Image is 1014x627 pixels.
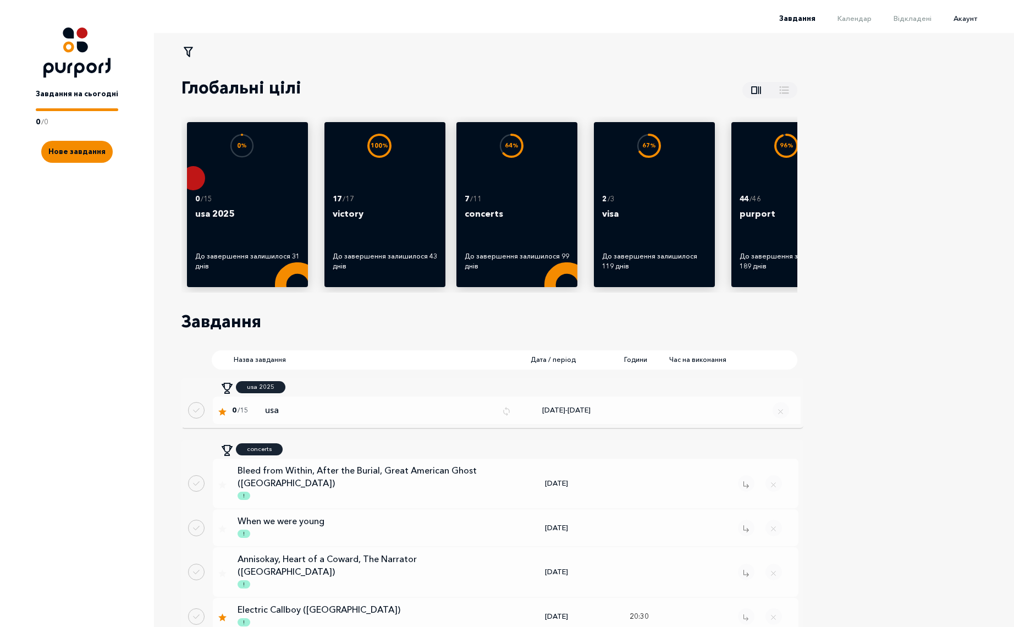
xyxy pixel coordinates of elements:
[740,251,844,271] div: До завершення залишилося 189 днів
[333,251,437,271] div: До завершення залишилося 43 днів
[502,522,611,533] div: [DATE]
[237,142,247,149] text: 0 %
[738,475,754,492] button: Remove task
[738,608,754,625] button: Remove task
[260,404,511,417] a: usaRepeat icon
[740,194,748,205] p: 44
[779,14,815,23] span: Завдання
[765,608,782,625] button: Close popup
[669,355,726,365] span: Час на виконання
[236,443,283,455] a: concerts
[765,564,782,580] button: Close popup
[602,194,607,205] p: 2
[188,520,205,536] button: Done task
[511,405,621,416] div: [DATE] - [DATE]
[757,14,815,23] a: Завдання
[48,147,106,156] span: Нове завдання
[465,207,569,234] p: concerts
[333,194,341,205] p: 17
[837,14,872,23] span: Календар
[44,117,48,128] p: 0
[232,405,236,415] span: 0
[36,89,118,100] p: Завдання на сьогодні
[238,405,248,415] span: / 15
[238,603,485,615] p: Electric Callboy ([GEOGRAPHIC_DATA])
[227,553,502,591] a: Annisokay, Heart of a Coward, The Narrator ([GEOGRAPHIC_DATA])!
[234,355,498,365] span: Назва завдання
[780,142,793,149] text: 96 %
[602,251,707,271] div: До завершення залишилося 119 днів
[502,478,611,489] div: [DATE]
[531,355,586,365] span: Дата / період
[740,207,844,234] p: purport
[738,520,754,536] button: Remove task
[502,611,611,622] div: [DATE]
[815,14,872,23] a: Календар
[602,207,707,234] p: visa
[894,14,932,23] span: Відкладені
[181,309,261,334] p: Завдання
[243,581,245,588] p: !
[247,444,272,454] p: concerts
[265,404,493,417] p: usa
[333,207,437,234] p: victory
[188,475,205,492] button: Done task
[954,14,977,23] span: Акаунт
[465,130,569,277] a: 64%7 /11concertsДо завершення залишилося 99 днів
[201,194,212,205] p: / 15
[41,141,113,163] button: Create new task
[188,564,205,580] button: Done task
[195,251,300,271] div: До завершення залишилося 31 днів
[333,130,437,277] a: 100%17 /17victoryДо завершення залишилося 43 днів
[243,619,245,626] p: !
[188,402,205,419] button: Done regular task
[371,142,388,149] text: 100 %
[243,492,245,500] p: !
[738,564,754,580] button: Remove task
[740,130,844,277] a: 96%44 /46purportДо завершення залишилося 189 днів
[227,464,502,503] a: Bleed from Within, After the Burial, Great American Ghost ([GEOGRAPHIC_DATA])!
[236,381,285,393] a: usa 2025
[43,28,111,78] img: Logo icon
[465,194,469,205] p: 7
[238,515,485,527] p: When we were young
[238,553,485,577] p: Annisokay, Heart of a Coward, The Narrator ([GEOGRAPHIC_DATA])
[765,520,782,536] button: Close popup
[502,406,511,416] img: Repeat icon
[41,117,44,128] p: /
[624,355,647,365] span: Години
[195,130,300,277] a: 0%0 /15usa 2025До завершення залишилося 31 днів
[41,127,113,163] a: Create new task
[750,194,761,205] p: / 46
[932,14,977,23] a: Акаунт
[505,142,519,149] text: 64 %
[227,515,502,541] a: When we were young!
[238,464,485,489] p: Bleed from Within, After the Burial, Great American Ghost ([GEOGRAPHIC_DATA])
[36,78,118,127] a: Завдання на сьогодні0/0
[188,608,205,625] button: Done task
[742,82,797,98] button: Show all goals
[602,130,707,277] a: 67%2 /3visaДо завершення залишилося 119 днів
[765,475,782,492] button: Close popup
[470,194,482,205] p: / 11
[611,611,666,622] div: 20:30
[243,530,245,538] p: !
[181,75,301,100] p: Глобальні цілі
[247,382,274,392] p: usa 2025
[773,402,789,419] button: Remove regular task
[465,251,569,271] div: До завершення залишилося 99 днів
[502,566,611,577] div: [DATE]
[36,117,40,128] p: 0
[195,207,300,234] p: usa 2025
[343,194,354,205] p: / 17
[872,14,932,23] a: Відкладені
[642,142,656,149] text: 67 %
[608,194,615,205] p: / 3
[195,194,200,205] p: 0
